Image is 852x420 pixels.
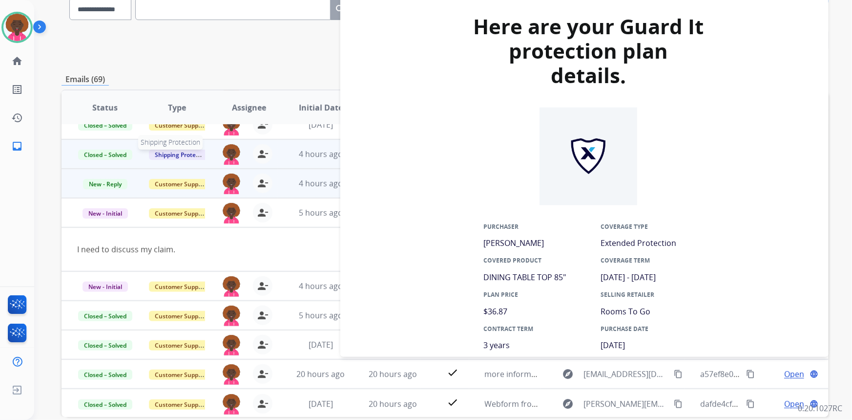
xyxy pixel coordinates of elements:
[83,282,128,292] span: New - Initial
[11,112,23,124] mat-icon: history
[483,325,533,333] span: CONTRACT TERM
[222,115,241,135] img: agent-avatar
[447,367,458,378] mat-icon: check
[222,364,241,385] img: agent-avatar
[222,174,241,194] img: agent-avatar
[334,3,346,15] mat-icon: search
[483,290,518,299] span: PLAN PRICE
[149,150,216,160] span: Shipping Protection
[700,369,849,379] span: a57ef8e0-9e24-4aa0-a80b-33e7341e31c0
[257,177,269,189] mat-icon: person_remove
[299,102,343,113] span: Initial Date
[11,55,23,67] mat-icon: home
[78,340,132,351] span: Closed – Solved
[78,150,132,160] span: Closed – Solved
[483,272,566,283] span: DINING TABLE TOP 85"
[584,368,669,380] span: [EMAIL_ADDRESS][DOMAIN_NAME]
[674,370,683,378] mat-icon: content_copy
[222,144,241,165] img: agent-avatar
[810,370,818,378] mat-icon: language
[257,368,269,380] mat-icon: person_remove
[62,73,109,86] p: Emails (69)
[299,281,343,291] span: 4 hours ago
[92,102,118,113] span: Status
[149,179,212,189] span: Customer Support
[299,149,343,159] span: 4 hours ago
[601,222,648,231] span: COVERAGE TYPE
[232,102,266,113] span: Assignee
[746,399,755,408] mat-icon: content_copy
[601,325,648,333] span: PURCHASE DATE
[309,398,333,409] span: [DATE]
[222,335,241,355] img: agent-avatar
[601,272,656,283] span: [DATE] - [DATE]
[784,368,804,380] span: Open
[810,399,818,408] mat-icon: language
[369,369,417,379] span: 20 hours ago
[483,256,541,265] span: COVERED PRODUCT
[138,135,203,150] span: Shipping Protection
[601,256,650,265] span: COVERAGE TERM
[746,370,755,378] mat-icon: content_copy
[562,368,574,380] mat-icon: explore
[601,340,625,351] span: [DATE]
[299,178,343,189] span: 4 hours ago
[83,208,128,219] span: New - Initial
[299,310,343,321] span: 5 hours ago
[78,399,132,410] span: Closed – Solved
[222,203,241,223] img: agent-avatar
[309,339,333,350] span: [DATE]
[483,306,507,317] span: $36.87
[784,398,804,410] span: Open
[369,398,417,409] span: 20 hours ago
[149,311,212,321] span: Customer Support
[149,208,212,219] span: Customer Support
[257,309,269,321] mat-icon: person_remove
[257,280,269,292] mat-icon: person_remove
[447,397,458,408] mat-icon: check
[11,140,23,152] mat-icon: inbox
[483,238,544,248] span: [PERSON_NAME]
[299,207,343,218] span: 5 hours ago
[601,238,676,248] span: Extended Protection
[257,339,269,351] mat-icon: person_remove
[149,399,212,410] span: Customer Support
[601,306,650,317] span: Rooms To Go
[149,282,212,292] span: Customer Support
[222,276,241,297] img: agent-avatar
[149,370,212,380] span: Customer Support
[222,394,241,415] img: agent-avatar
[674,399,683,408] mat-icon: content_copy
[473,12,704,89] strong: Here are your Guard It protection plan details.
[485,398,767,409] span: Webform from [PERSON_NAME][EMAIL_ADDRESS][DOMAIN_NAME] on [DATE]
[562,398,574,410] mat-icon: explore
[11,84,23,95] mat-icon: list_alt
[77,243,669,255] div: I need to discuss my claim.
[257,119,269,131] mat-icon: person_remove
[296,369,345,379] span: 20 hours ago
[168,102,186,113] span: Type
[3,14,31,41] img: avatar
[149,120,212,131] span: Customer Support
[257,398,269,410] mat-icon: person_remove
[483,222,519,231] span: PURCHASER
[222,306,241,326] img: agent-avatar
[83,179,127,189] span: New - Reply
[149,340,212,351] span: Customer Support
[257,207,269,219] mat-icon: person_remove
[798,402,842,414] p: 0.20.1027RC
[78,370,132,380] span: Closed – Solved
[584,398,669,410] span: [PERSON_NAME][EMAIL_ADDRESS][DOMAIN_NAME]
[601,290,654,299] span: SELLING RETAILER
[700,398,844,409] span: dafde4cf-0f14-494a-b801-96cbfacd7106
[309,119,333,130] span: [DATE]
[257,148,269,160] mat-icon: person_remove
[78,311,132,321] span: Closed – Solved
[540,108,637,205] img: Group%20206.png
[483,340,510,351] span: 3 years
[78,120,132,131] span: Closed – Solved
[485,369,582,379] span: more information needed.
